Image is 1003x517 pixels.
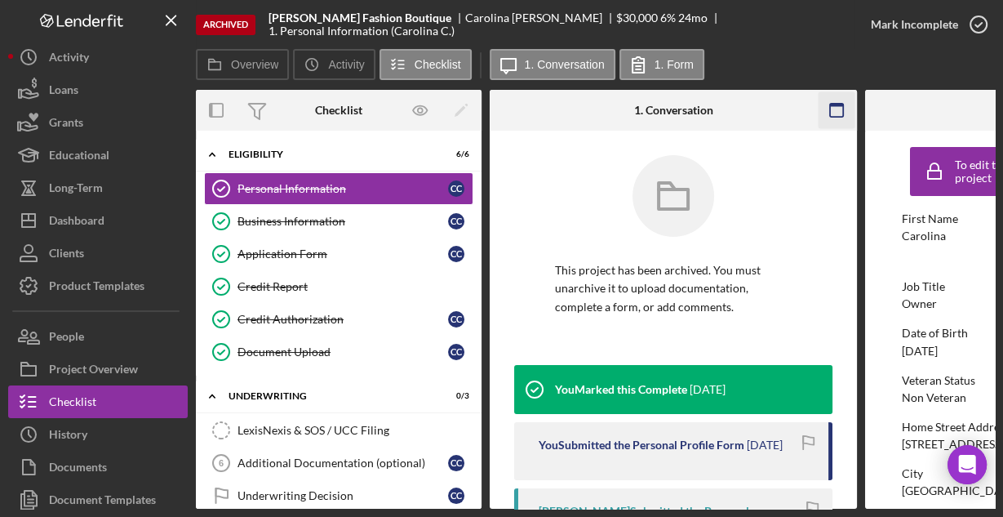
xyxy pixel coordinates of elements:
div: C C [448,488,464,504]
a: Credit Report [204,270,473,303]
div: Grants [49,106,83,143]
button: Activity [8,41,188,74]
button: Educational [8,139,188,172]
div: Document Upload [237,345,448,359]
div: C C [448,311,464,328]
div: 0 / 3 [440,391,469,401]
div: $30,000 [616,11,658,25]
button: Grants [8,106,188,139]
button: Long-Term [8,172,188,204]
div: Application Form [237,247,448,261]
div: Open Intercom Messenger [948,445,987,484]
div: Clients [49,237,84,274]
label: 1. Conversation [525,58,605,71]
div: [DATE] [902,345,938,358]
button: 1. Conversation [490,49,615,80]
a: Document Templates [8,484,188,516]
div: C C [448,213,464,230]
div: C C [448,246,464,262]
div: Personal Information [237,182,448,195]
button: Documents [8,451,188,484]
div: 1. Conversation [634,104,713,117]
button: Clients [8,237,188,270]
div: 24 mo [678,11,708,25]
div: Eligibility [229,149,428,159]
button: People [8,320,188,353]
div: Activity [49,41,89,78]
button: Product Templates [8,270,188,302]
button: Loans [8,74,188,106]
div: Checklist [315,104,362,117]
label: 1. Form [655,58,694,71]
button: 1. Form [619,49,704,80]
div: History [49,418,87,455]
p: This project has been archived. You must unarchive it to upload documentation, complete a form, o... [555,261,792,316]
label: Overview [231,58,278,71]
div: Carolina [PERSON_NAME] [465,11,616,25]
div: Educational [49,139,109,176]
div: C C [448,455,464,471]
button: Activity [293,49,375,80]
tspan: 6 [219,458,224,468]
time: 2024-04-23 16:50 [747,439,783,452]
a: Application FormCC [204,238,473,270]
div: 6 % [660,11,676,25]
a: Document UploadCC [204,336,473,368]
time: 2024-04-23 16:50 [690,383,726,396]
label: Activity [328,58,364,71]
div: 1. Personal Information (Carolina C.) [269,25,455,38]
a: LexisNexis & SOS / UCC Filing [204,414,473,447]
button: Overview [196,49,289,80]
div: Additional Documentation (optional) [237,457,448,470]
button: Dashboard [8,204,188,237]
div: Documents [49,451,107,488]
div: 6 / 6 [440,149,469,159]
label: Checklist [415,58,461,71]
div: Long-Term [49,172,103,208]
div: Non Veteran [902,391,966,404]
button: Checklist [8,386,188,418]
div: LexisNexis & SOS / UCC Filing [237,424,473,437]
div: You Marked this Complete [555,383,687,396]
a: 6Additional Documentation (optional)CC [204,447,473,479]
div: People [49,320,84,357]
a: Credit AuthorizationCC [204,303,473,336]
div: C C [448,181,464,197]
div: Checklist [49,386,96,422]
button: Mark Incomplete [854,8,995,41]
div: C C [448,344,464,360]
div: Dashboard [49,204,104,241]
div: Underwriting [229,391,428,401]
div: Product Templates [49,270,144,306]
div: Owner [902,297,937,310]
div: Underwriting Decision [237,489,448,502]
button: Project Overview [8,353,188,386]
div: Credit Report [237,280,473,293]
div: First Name [902,212,994,225]
div: Credit Authorization [237,313,448,326]
a: Underwriting DecisionCC [204,479,473,512]
b: [PERSON_NAME] Fashion Boutique [269,11,451,25]
div: Business Information [237,215,448,228]
div: Carolina [902,230,946,243]
div: Archived [196,15,255,35]
button: Checklist [379,49,472,80]
button: History [8,418,188,451]
div: You Submitted the Personal Profile Form [539,439,744,452]
a: Business InformationCC [204,205,473,238]
div: Project Overview [49,353,138,390]
a: Personal InformationCC [204,172,473,205]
